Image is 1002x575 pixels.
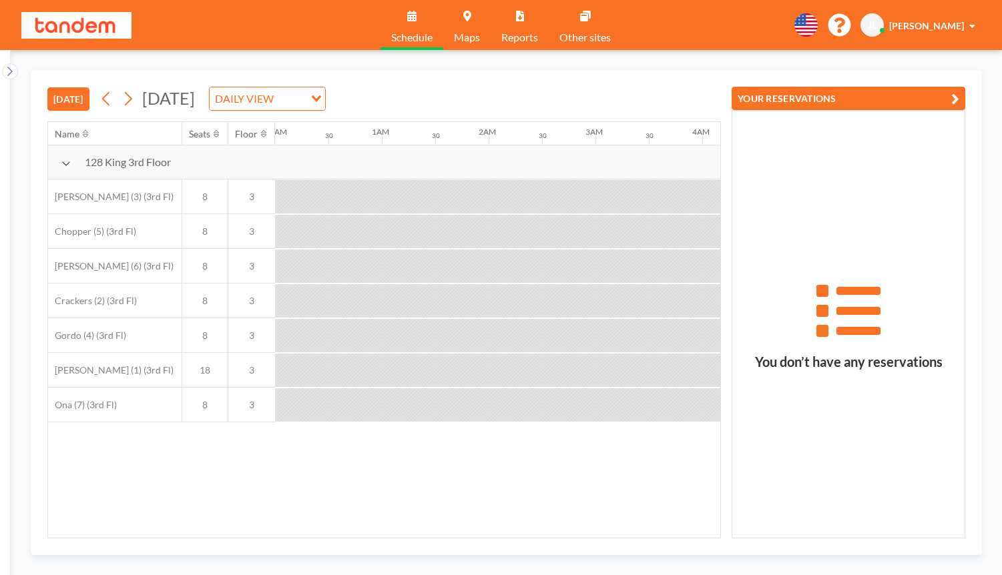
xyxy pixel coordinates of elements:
[646,131,654,140] div: 30
[325,131,333,140] div: 30
[432,131,440,140] div: 30
[48,399,117,411] span: Ona (7) (3rd Fl)
[228,330,275,342] span: 3
[585,127,603,137] div: 3AM
[48,330,126,342] span: Gordo (4) (3rd Fl)
[235,128,258,140] div: Floor
[732,354,965,370] h3: You don’t have any reservations
[278,90,303,107] input: Search for option
[692,127,710,137] div: 4AM
[47,87,89,111] button: [DATE]
[182,225,228,237] span: 8
[182,399,228,411] span: 8
[182,330,228,342] span: 8
[228,364,275,376] span: 3
[21,12,132,39] img: organization-logo
[868,19,876,31] span: JL
[228,225,275,237] span: 3
[48,364,174,376] span: [PERSON_NAME] (1) (3rd Fl)
[212,90,276,107] span: DAILY VIEW
[55,128,79,140] div: Name
[228,399,275,411] span: 3
[501,32,538,43] span: Reports
[182,191,228,203] span: 8
[372,127,389,137] div: 1AM
[189,128,210,140] div: Seats
[48,295,137,307] span: Crackers (2) (3rd Fl)
[182,364,228,376] span: 18
[228,191,275,203] span: 3
[228,260,275,272] span: 3
[142,88,195,108] span: [DATE]
[182,260,228,272] span: 8
[732,87,965,110] button: YOUR RESERVATIONS
[210,87,325,110] div: Search for option
[889,20,964,31] span: [PERSON_NAME]
[265,127,287,137] div: 12AM
[391,32,433,43] span: Schedule
[539,131,547,140] div: 30
[228,295,275,307] span: 3
[454,32,480,43] span: Maps
[559,32,611,43] span: Other sites
[85,155,171,169] span: 128 King 3rd Floor
[479,127,496,137] div: 2AM
[182,295,228,307] span: 8
[48,225,136,237] span: Chopper (5) (3rd Fl)
[48,191,174,203] span: [PERSON_NAME] (3) (3rd Fl)
[48,260,174,272] span: [PERSON_NAME] (6) (3rd Fl)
